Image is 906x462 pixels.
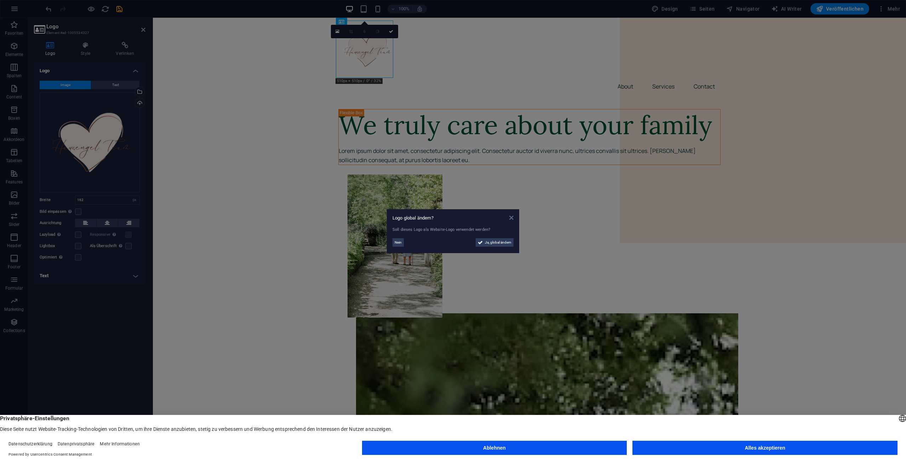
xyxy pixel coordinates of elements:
[476,238,514,247] button: Ja, global ändern
[392,227,514,233] div: Soll dieses Logo als Website-Logo verwendet werden?
[395,238,402,247] span: Nein
[392,238,404,247] button: Nein
[392,215,434,221] span: Logo global ändern?
[485,238,511,247] span: Ja, global ändern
